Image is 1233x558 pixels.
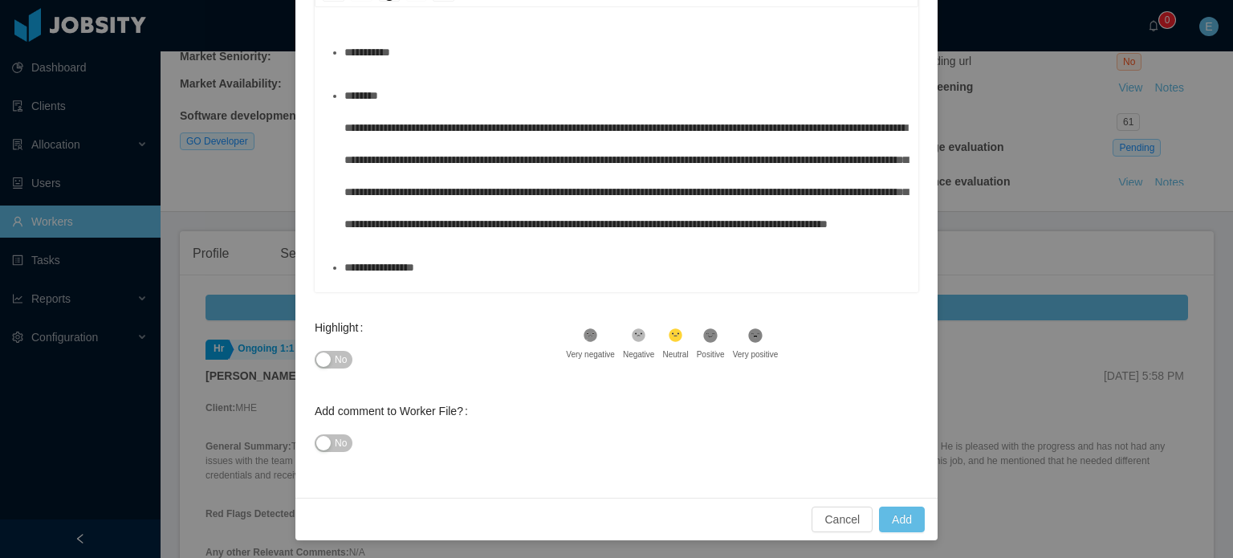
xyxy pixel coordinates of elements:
button: Add comment to Worker File? [315,434,352,452]
label: Add comment to Worker File? [315,405,474,417]
label: Highlight [315,321,369,334]
div: To enrich screen reader interactions, please activate Accessibility in Grammarly extension settings [328,36,906,317]
span: No [335,435,347,451]
div: Very positive [733,348,779,360]
div: Positive [697,348,725,360]
button: Highlight [315,351,352,369]
button: Add [879,507,925,532]
button: Cancel [812,507,873,532]
div: Neutral [662,348,688,360]
div: Negative [623,348,654,360]
div: Very negative [566,348,615,360]
span: No [335,352,347,368]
